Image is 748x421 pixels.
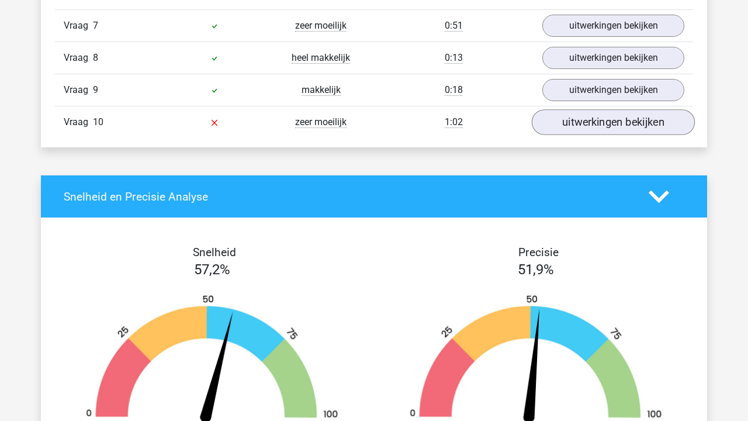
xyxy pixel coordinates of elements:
span: 0:18 [445,84,463,96]
span: 9 [93,84,98,95]
span: makkelijk [302,84,341,96]
span: Vraag [64,19,93,33]
span: Vraag [64,115,93,129]
span: zeer moeilijk [295,116,347,128]
h4: Precisie [387,246,689,259]
span: Vraag [64,51,93,65]
span: 8 [93,52,98,63]
span: heel makkelijk [292,52,350,64]
a: uitwerkingen bekijken [532,110,695,136]
span: 1:02 [445,116,463,128]
h4: Snelheid [64,246,365,259]
a: uitwerkingen bekijken [542,47,684,69]
span: 10 [93,116,103,127]
span: zeer moeilijk [295,20,347,32]
span: 0:51 [445,20,463,32]
a: uitwerkingen bekijken [542,15,684,37]
span: 7 [93,20,98,31]
h4: Snelheid en Precisie Analyse [64,190,631,203]
span: 57,2% [194,261,230,278]
a: uitwerkingen bekijken [542,79,684,101]
span: Vraag [64,83,93,97]
span: 51,9% [518,261,554,278]
span: 0:13 [445,52,463,64]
